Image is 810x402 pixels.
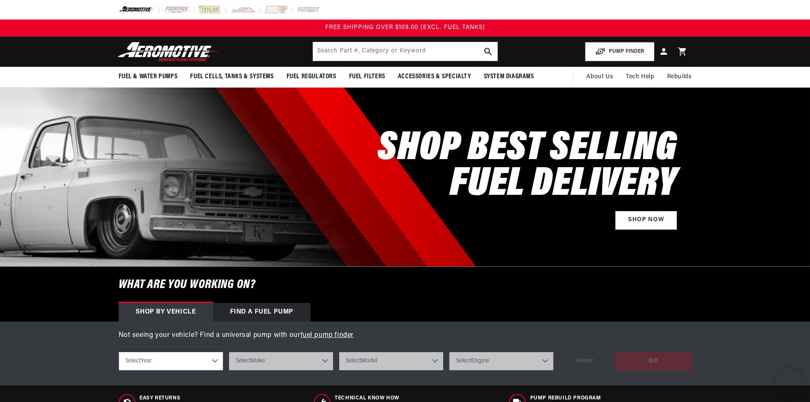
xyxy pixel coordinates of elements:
span: Easy Returns [139,395,225,402]
span: Fuel & Water Pumps [119,72,178,81]
input: Search by Part Number, Category or Keyword [313,42,497,61]
summary: Accessories & Specialty [392,67,477,87]
summary: Fuel Cells, Tanks & Systems [184,67,280,87]
summary: Fuel & Water Pumps [112,67,184,87]
span: About Us [586,74,613,80]
select: Model [339,352,443,371]
button: search button [479,42,497,61]
span: Fuel Regulators [287,72,336,81]
span: Accessories & Specialty [398,72,471,81]
span: Rebuilds [667,72,692,82]
span: Tech Help [626,72,654,82]
span: Fuel Filters [349,72,385,81]
summary: Rebuilds [661,67,698,87]
h6: What are you working on? [97,267,713,303]
select: Year [119,352,223,371]
button: PUMP FINDER [585,42,654,61]
img: Aeromotive [115,42,222,62]
span: FREE SHIPPING OVER $109.00 (EXCL. FUEL TANKS) [325,24,485,31]
summary: System Diagrams [477,67,540,87]
select: Engine [449,352,554,371]
select: Make [229,352,333,371]
span: Technical Know How [335,395,457,402]
span: Fuel Cells, Tanks & Systems [190,72,273,81]
div: Find a Fuel Pump [213,303,311,322]
a: fuel pump finder [301,332,354,339]
div: Shop by vehicle [119,303,213,322]
summary: Tech Help [620,67,660,87]
a: About Us [580,67,620,87]
p: Not seeing your vehicle? Find a universal pump with our [119,330,692,341]
h2: SHOP BEST SELLING FUEL DELIVERY [378,131,676,202]
a: Shop Now [615,211,677,230]
span: Pump Rebuild program [530,395,682,402]
summary: Fuel Filters [343,67,392,87]
summary: Fuel Regulators [280,67,343,87]
span: System Diagrams [484,72,534,81]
